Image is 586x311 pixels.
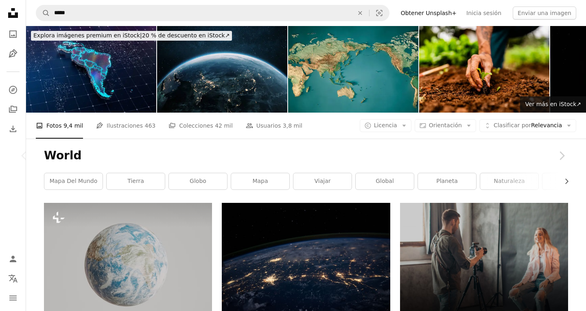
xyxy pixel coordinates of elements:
[26,26,237,46] a: Explora imágenes premium en iStock|20 % de descuento en iStock↗
[36,5,389,21] form: Encuentra imágenes en todo el sitio
[246,113,302,139] a: Usuarios 3,8 mil
[293,173,352,189] a: viajar
[107,173,165,189] a: tierra
[513,7,576,20] button: Enviar una imagen
[396,7,461,20] a: Obtener Unsplash+
[5,290,21,306] button: Menú
[418,173,476,189] a: planeta
[5,251,21,267] a: Iniciar sesión / Registrarse
[461,7,506,20] a: Inicia sesión
[5,270,21,287] button: Idioma
[520,96,586,113] a: Ver más en iStock↗
[370,5,389,21] button: Búsqueda visual
[44,173,103,189] a: mapa del mundo
[356,173,414,189] a: global
[168,113,233,139] a: Colecciones 42 mil
[525,101,581,107] span: Ver más en iStock ↗
[33,32,230,39] span: 20 % de descuento en iStock ↗
[157,26,287,113] img: Beautiful planet Earth with night lights of Asian cities views from space. Amazing night planet E...
[5,26,21,42] a: Fotos
[419,26,549,113] img: Primer plano de un granjero plantando una plántula de lechuga en un jardín comunitario
[374,122,397,128] span: Licencia
[231,173,289,189] a: mapa
[283,121,302,130] span: 3,8 mil
[288,26,418,113] img: Mapa del mundo Centro del Pacífico Render 3D Mapa topográfico Color del océano oscuro
[415,119,476,132] button: Orientación
[96,113,155,139] a: Ilustraciones 463
[5,46,21,62] a: Ilustraciones
[36,5,50,21] button: Buscar en Unsplash
[537,117,586,195] a: Siguiente
[26,26,156,113] img: Mapa futurista 3D de América del Sur sobre fondo digital
[494,122,531,128] span: Clasificar por
[351,5,369,21] button: Borrar
[215,121,233,130] span: 42 mil
[144,121,155,130] span: 463
[222,255,390,262] a: Foto del espacio ultraterrestre
[5,101,21,117] a: Colecciones
[429,122,462,128] span: Orientación
[44,148,568,163] h1: World
[33,32,142,39] span: Explora imágenes premium en iStock |
[360,119,411,132] button: Licencia
[5,82,21,98] a: Explorar
[44,260,212,267] a: Una gran bola azul y blanca con un fondo de cielo
[494,122,562,130] span: Relevancia
[479,119,576,132] button: Clasificar porRelevancia
[169,173,227,189] a: globo
[480,173,538,189] a: naturaleza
